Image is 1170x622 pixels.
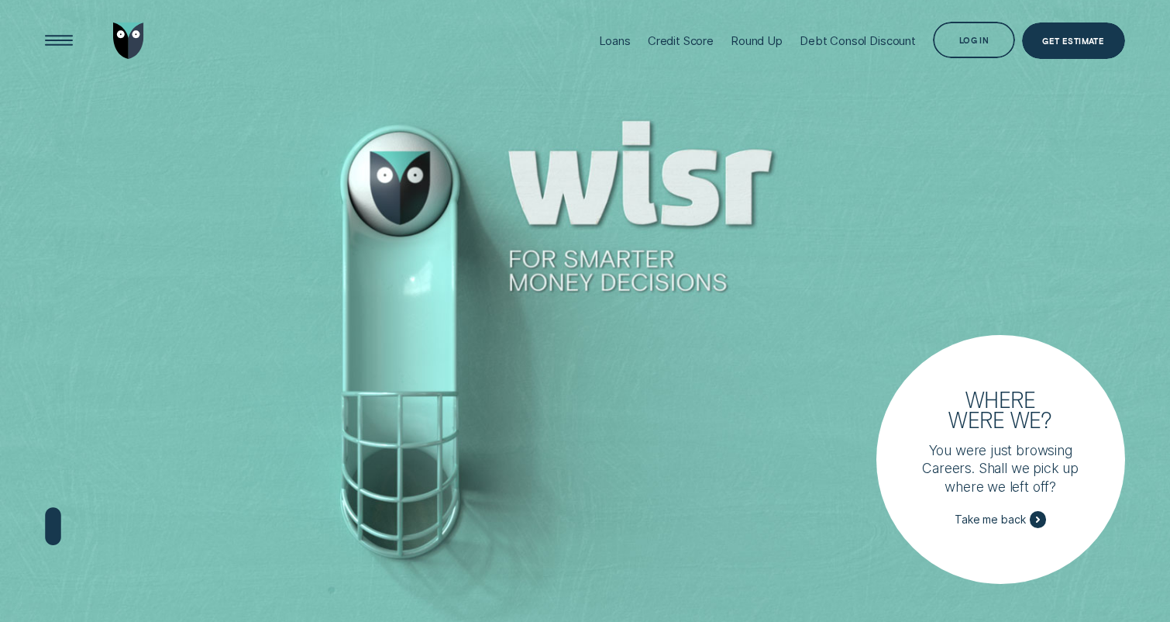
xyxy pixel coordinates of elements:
button: Open Menu [40,22,77,60]
h3: Where were we? [940,389,1060,430]
div: Round Up [731,33,783,48]
a: Get Estimate [1022,22,1125,60]
img: Wisr [113,22,144,60]
button: Log in [933,22,1015,59]
p: You were just browsing Careers. Shall we pick up where we left off? [918,441,1082,496]
div: Credit Score [648,33,714,48]
span: Take me back [955,513,1025,527]
div: Loans [599,33,631,48]
div: Debt Consol Discount [800,33,916,48]
a: Where were we?You were just browsing Careers. Shall we pick up where we left off?Take me back [876,335,1125,584]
